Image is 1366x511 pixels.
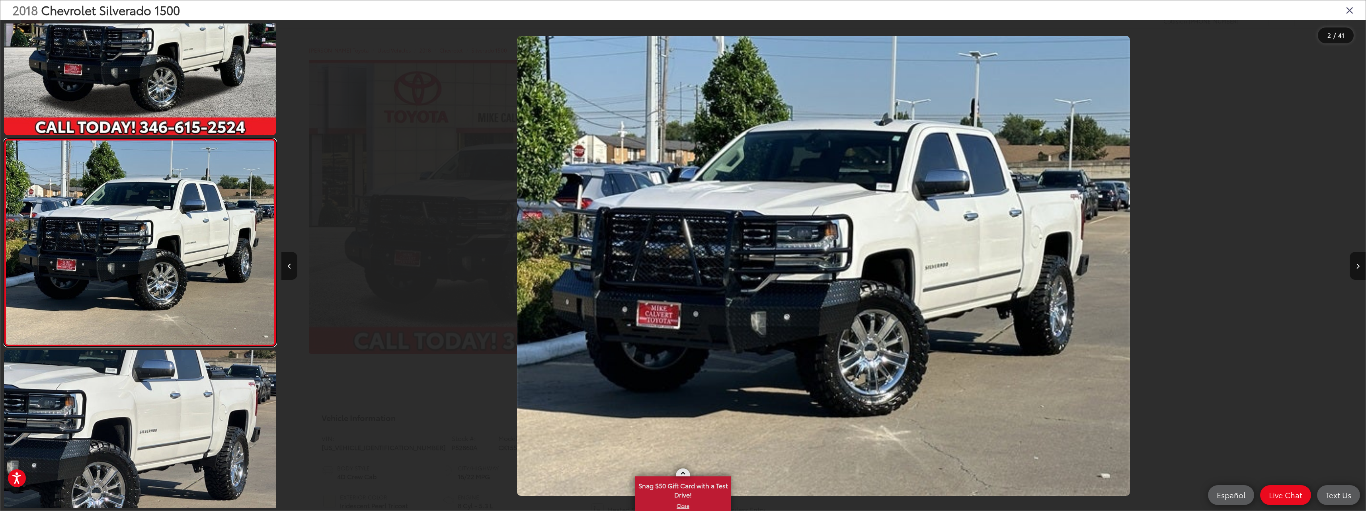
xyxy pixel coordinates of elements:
span: Español [1213,490,1249,500]
a: Text Us [1317,485,1360,505]
span: Text Us [1322,490,1355,500]
span: Snag $50 Gift Card with a Test Drive! [636,477,730,501]
button: Previous image [281,252,297,280]
span: / [1333,33,1337,38]
a: Español [1208,485,1254,505]
span: 41 [1338,31,1345,39]
img: 2018 Chevrolet Silverado 1500 LTZ 1LZ [517,36,1130,496]
span: Chevrolet Silverado 1500 [41,1,180,18]
i: Close gallery [1346,5,1354,15]
a: Live Chat [1260,485,1311,505]
span: 2 [1327,31,1331,39]
span: 2018 [12,1,38,18]
div: 2018 Chevrolet Silverado 1500 LTZ 1LZ 1 [281,36,1366,496]
img: 2018 Chevrolet Silverado 1500 LTZ 1LZ [3,140,277,345]
span: Live Chat [1265,490,1306,500]
button: Next image [1350,252,1366,280]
